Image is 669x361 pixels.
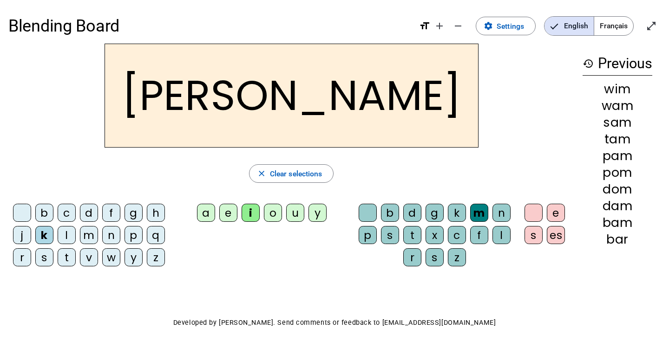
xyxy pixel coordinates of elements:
div: x [426,226,444,244]
div: n [102,226,120,244]
div: f [102,204,120,222]
div: wim [583,83,652,95]
div: o [264,204,282,222]
div: a [197,204,215,222]
button: Increase font size [430,17,449,35]
div: z [448,248,466,266]
div: w [102,248,120,266]
span: English [544,17,594,35]
p: Developed by [PERSON_NAME]. Send comments or feedback to [EMAIL_ADDRESS][DOMAIN_NAME] [8,316,661,329]
div: h [147,204,165,222]
mat-icon: settings [484,21,493,31]
div: s [35,248,53,266]
h2: [PERSON_NAME] [105,44,479,148]
div: p [359,226,377,244]
button: Decrease font size [449,17,467,35]
span: Français [594,17,633,35]
div: l [492,226,511,244]
mat-icon: remove [453,20,464,32]
span: Settings [497,20,524,32]
div: l [58,226,76,244]
div: tam [583,133,652,145]
div: dom [583,183,652,195]
div: s [426,248,444,266]
mat-icon: close [257,169,266,178]
div: d [403,204,421,222]
button: Enter full screen [642,17,661,35]
div: bar [583,233,652,245]
div: e [547,204,565,222]
div: c [448,226,466,244]
mat-icon: add [434,20,445,32]
button: Settings [476,17,536,35]
div: bam [583,216,652,229]
div: k [35,226,53,244]
mat-icon: open_in_full [646,20,657,32]
div: r [13,248,31,266]
div: pam [583,149,652,162]
div: dam [583,200,652,212]
div: t [403,226,421,244]
div: t [58,248,76,266]
div: y [125,248,143,266]
div: c [58,204,76,222]
mat-icon: history [583,58,594,69]
div: d [80,204,98,222]
div: u [286,204,304,222]
div: sam [583,116,652,129]
div: y [308,204,327,222]
div: g [125,204,143,222]
div: p [125,226,143,244]
div: g [426,204,444,222]
div: m [80,226,98,244]
span: Clear selections [270,168,322,180]
div: e [219,204,237,222]
div: j [13,226,31,244]
mat-icon: format_size [419,20,430,32]
h3: Previous [583,52,652,76]
div: k [448,204,466,222]
div: b [381,204,399,222]
div: s [381,226,399,244]
div: b [35,204,53,222]
div: pom [583,166,652,179]
div: m [470,204,488,222]
div: v [80,248,98,266]
div: wam [583,99,652,112]
div: r [403,248,421,266]
div: n [492,204,511,222]
button: Clear selections [249,164,334,183]
div: f [470,226,488,244]
div: s [525,226,543,244]
h1: Blending Board [8,9,411,43]
div: es [547,226,565,244]
mat-button-toggle-group: Language selection [544,16,634,36]
div: z [147,248,165,266]
div: q [147,226,165,244]
div: i [242,204,260,222]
